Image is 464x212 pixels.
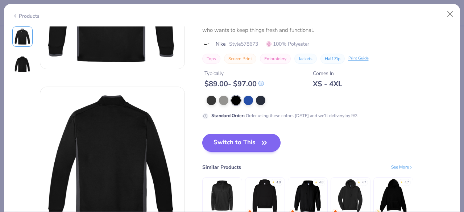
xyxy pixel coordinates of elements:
[229,40,258,48] span: Style 578673
[224,54,256,64] button: Screen Print
[12,12,40,20] div: Products
[313,70,342,77] div: Comes In
[319,180,323,185] div: 4.8
[202,163,241,171] div: Similar Products
[14,55,31,73] img: Back
[204,79,264,88] div: $ 89.00 - $ 97.00
[348,55,369,62] div: Print Guide
[202,41,212,47] img: brand logo
[260,54,291,64] button: Embroidery
[320,54,345,64] button: Half Zip
[272,180,275,183] div: ★
[313,79,342,88] div: XS - 4XL
[202,54,220,64] button: Tops
[391,164,413,170] div: See More
[211,112,359,119] div: Order using these colors [DATE] and we’ll delivery by 9/2.
[443,7,457,21] button: Close
[216,40,225,48] span: Nike
[357,180,360,183] div: ★
[204,70,264,77] div: Typically
[202,134,281,152] button: Switch to This
[362,180,366,185] div: 4.7
[14,28,31,45] img: Front
[211,113,245,119] strong: Standard Order :
[315,180,318,183] div: ★
[266,40,309,48] span: 100% Polyester
[400,180,403,183] div: ★
[405,180,409,185] div: 4.7
[276,180,281,185] div: 4.8
[294,54,317,64] button: Jackets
